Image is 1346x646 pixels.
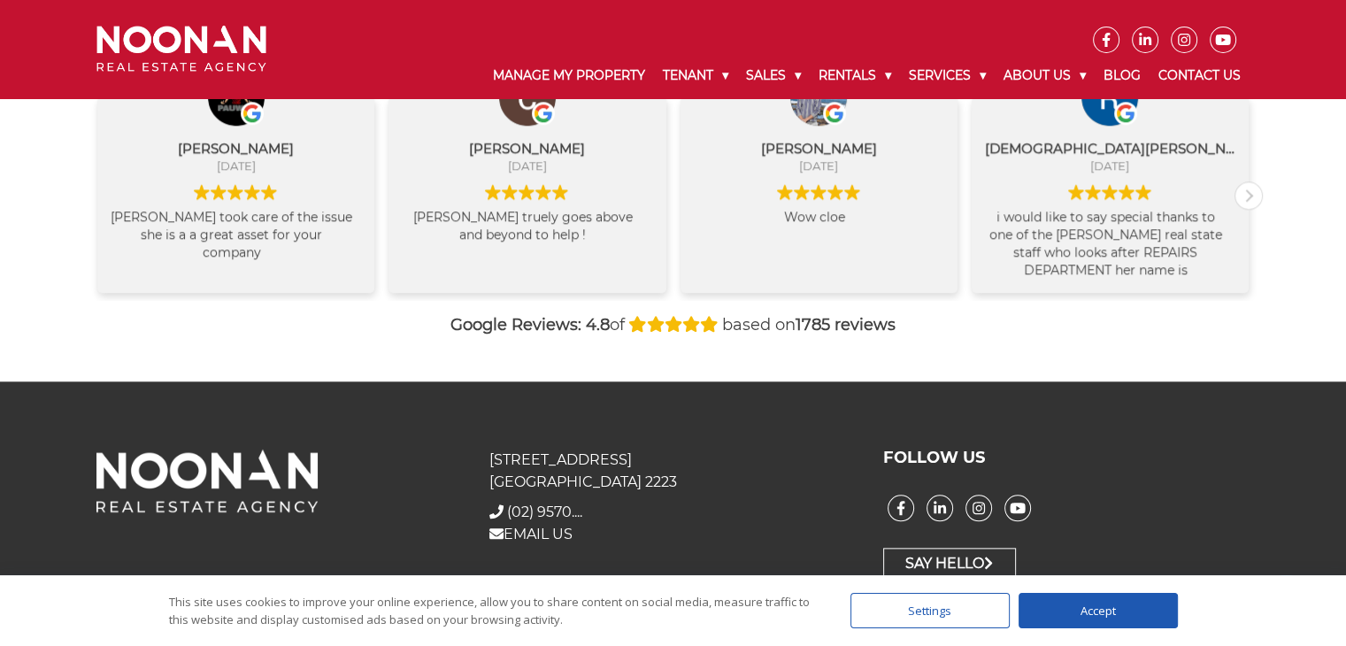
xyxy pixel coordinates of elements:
a: Tenant [654,53,737,98]
img: Noonan Real Estate Agency [96,26,266,73]
img: Google [777,184,793,200]
img: Google [1102,184,1118,200]
a: Contact Us [1150,53,1250,98]
img: Google [535,184,551,200]
span: of [586,315,625,335]
img: Google [1119,184,1134,200]
div: [PERSON_NAME] truely goes above and beyond to help ! [402,208,652,280]
div: Next review [1235,182,1262,209]
a: Blog [1095,53,1150,98]
div: Wow cloe [694,208,944,280]
a: Sales [737,53,810,98]
a: EMAIL US [489,526,573,542]
img: Google [532,102,555,125]
img: Google [244,184,260,200]
strong: Google Reviews: [450,315,581,335]
img: Google [261,184,277,200]
div: Settings [850,593,1010,628]
div: [DATE] [694,158,944,173]
span: (02) 9570.... [507,504,582,520]
img: Google [194,184,210,200]
img: Google [485,184,501,200]
a: Services [900,53,995,98]
span: based on [722,315,896,335]
div: i would like to say special thanks to one of the [PERSON_NAME] real state staff who looks after R... [985,208,1235,280]
img: Google [1085,184,1101,200]
strong: 1785 reviews [796,315,896,335]
a: Say Hello [883,548,1016,580]
img: Google [794,184,810,200]
img: Google [519,184,535,200]
img: Google [552,184,568,200]
div: [PERSON_NAME] [402,139,652,158]
a: About Us [995,53,1095,98]
div: [PERSON_NAME] [694,139,944,158]
div: Accept [1019,593,1178,628]
div: [DEMOGRAPHIC_DATA][PERSON_NAME] [985,139,1235,158]
img: Google [827,184,843,200]
div: [DATE] [985,158,1235,173]
div: This site uses cookies to improve your online experience, allow you to share content on social me... [169,593,815,628]
p: [STREET_ADDRESS] [GEOGRAPHIC_DATA] 2223 [489,449,856,493]
img: Google [811,184,827,200]
div: [DATE] [111,158,361,173]
img: Google [211,184,227,200]
img: Google [1114,102,1137,125]
h3: FOLLOW US [883,449,1250,468]
a: Manage My Property [484,53,654,98]
img: Google [241,102,264,125]
img: Google [823,102,846,125]
img: Google [1135,184,1151,200]
img: Google [1068,184,1084,200]
img: Google [502,184,518,200]
a: Rentals [810,53,900,98]
strong: 4.8 [586,315,610,335]
div: [DATE] [402,158,652,173]
div: [PERSON_NAME] took care of the issue she is a a great asset for your company [111,208,361,280]
img: Google [844,184,860,200]
img: Google [227,184,243,200]
a: Click to reveal phone number [507,504,582,520]
div: [PERSON_NAME] [111,139,361,158]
